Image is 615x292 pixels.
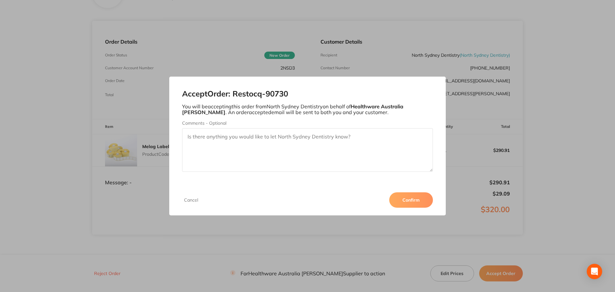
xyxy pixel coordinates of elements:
[182,104,433,115] p: You will be accepting this order from North Sydney Dentistry on behalf of . An order accepted ema...
[182,197,200,203] button: Cancel
[587,264,602,279] div: Open Intercom Messenger
[182,103,403,115] b: Healthware Australia [PERSON_NAME]
[389,192,433,208] button: Confirm
[182,121,433,126] label: Comments - Optional
[182,89,433,98] h2: Accept Order: Restocq- 90730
